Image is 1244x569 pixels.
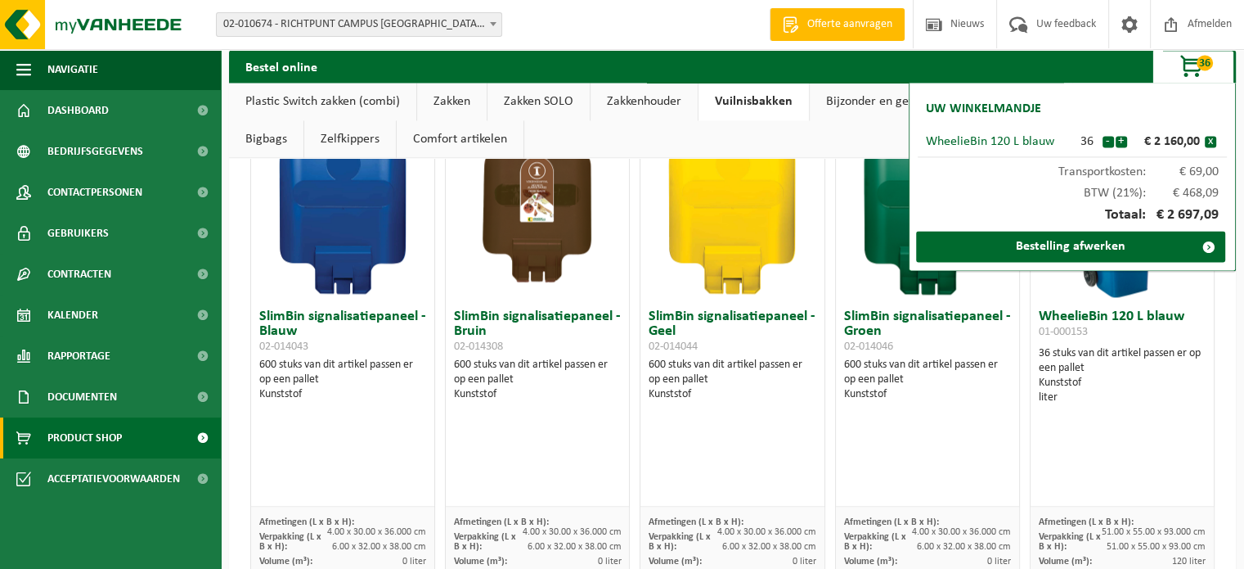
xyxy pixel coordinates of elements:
span: 36 [1197,55,1213,70]
span: Verpakking (L x B x H): [649,532,711,552]
h2: Uw winkelmandje [918,91,1049,127]
a: Plastic Switch zakken (combi) [229,83,416,120]
span: Volume (m³): [1039,557,1092,567]
span: Volume (m³): [649,557,702,567]
button: 36 [1152,50,1234,83]
a: Bestelling afwerken [916,231,1225,262]
span: 6.00 x 32.00 x 38.00 cm [917,542,1011,552]
h3: WheelieBin 120 L blauw [1039,309,1206,342]
span: 02-014046 [844,341,893,353]
span: € 69,00 [1146,165,1219,178]
span: Navigatie [47,49,98,90]
span: 02-010674 - RICHTPUNT CAMPUS ZOTTEGEM - ZOTTEGEM [217,13,501,36]
span: Contracten [47,254,111,295]
div: Kunststof [259,387,426,402]
span: 6.00 x 32.00 x 38.00 cm [332,542,426,552]
span: € 2 697,09 [1146,208,1219,223]
span: Afmetingen (L x B x H): [1039,517,1134,527]
div: liter [1039,391,1206,405]
h2: Bestel online [229,50,334,82]
img: 02-014046 [846,138,1009,301]
a: Offerte aanvragen [770,8,905,41]
span: Afmetingen (L x B x H): [844,517,939,527]
a: Zakkenhouder [591,83,698,120]
span: 01-000153 [1039,326,1088,338]
span: Afmetingen (L x B x H): [649,517,743,527]
div: 600 stuks van dit artikel passen er op een pallet [844,358,1011,402]
div: 600 stuks van dit artikel passen er op een pallet [649,358,815,402]
span: 4.00 x 30.00 x 36.000 cm [327,527,426,537]
span: Acceptatievoorwaarden [47,458,180,499]
span: Volume (m³): [259,557,312,567]
span: Offerte aanvragen [803,16,896,33]
div: Kunststof [1039,376,1206,391]
span: Verpakking (L x B x H): [259,532,321,552]
div: Kunststof [844,387,1011,402]
span: 0 liter [793,557,816,567]
img: 02-014308 [456,138,619,301]
span: Verpakking (L x B x H): [844,532,906,552]
a: Vuilnisbakken [698,83,809,120]
span: € 468,09 [1146,187,1219,200]
h3: SlimBin signalisatiepaneel - Blauw [259,309,426,354]
span: 51.00 x 55.00 x 93.000 cm [1102,527,1206,537]
button: + [1116,136,1127,147]
span: 4.00 x 30.00 x 36.000 cm [522,527,621,537]
div: 36 [1072,135,1102,148]
button: x [1205,136,1216,147]
span: 02-010674 - RICHTPUNT CAMPUS ZOTTEGEM - ZOTTEGEM [216,12,502,37]
div: 600 stuks van dit artikel passen er op een pallet [454,358,621,402]
div: Kunststof [454,387,621,402]
span: 02-014308 [454,341,503,353]
div: Transportkosten: [918,157,1227,178]
div: € 2 160,00 [1131,135,1205,148]
div: 600 stuks van dit artikel passen er op een pallet [259,358,426,402]
span: 4.00 x 30.00 x 36.000 cm [912,527,1011,537]
h3: SlimBin signalisatiepaneel - Groen [844,309,1011,354]
span: 51.00 x 55.00 x 93.00 cm [1107,542,1206,552]
span: 02-014044 [649,341,698,353]
span: Bedrijfsgegevens [47,131,143,172]
div: BTW (21%): [918,178,1227,200]
span: 6.00 x 32.00 x 38.00 cm [527,542,621,552]
span: 0 liter [597,557,621,567]
span: Volume (m³): [454,557,507,567]
img: 02-014043 [261,138,424,301]
span: Documenten [47,377,117,418]
a: Zakken SOLO [487,83,590,120]
div: WheelieBin 120 L blauw [926,135,1072,148]
span: Dashboard [47,90,109,131]
div: 36 stuks van dit artikel passen er op een pallet [1039,346,1206,405]
span: Volume (m³): [844,557,897,567]
span: Afmetingen (L x B x H): [259,517,354,527]
span: Gebruikers [47,213,109,254]
span: 02-014043 [259,341,308,353]
span: 6.00 x 32.00 x 38.00 cm [722,542,816,552]
span: 120 liter [1172,557,1206,567]
span: Kalender [47,295,98,336]
a: Bigbags [229,120,303,158]
span: 0 liter [987,557,1011,567]
div: Kunststof [649,387,815,402]
span: Product Shop [47,418,122,458]
a: Bijzonder en gevaarlijk afval [810,83,994,120]
a: Zakken [417,83,487,120]
span: Afmetingen (L x B x H): [454,517,549,527]
a: Zelfkippers [304,120,396,158]
span: Rapportage [47,336,110,377]
span: 4.00 x 30.00 x 36.000 cm [717,527,816,537]
span: Contactpersonen [47,172,142,213]
div: Totaal: [918,200,1227,231]
span: Verpakking (L x B x H): [1039,532,1101,552]
a: Comfort artikelen [397,120,523,158]
img: 02-014044 [650,138,814,301]
h3: SlimBin signalisatiepaneel - Bruin [454,309,621,354]
span: 0 liter [402,557,426,567]
span: Verpakking (L x B x H): [454,532,516,552]
button: - [1103,136,1114,147]
h3: SlimBin signalisatiepaneel - Geel [649,309,815,354]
